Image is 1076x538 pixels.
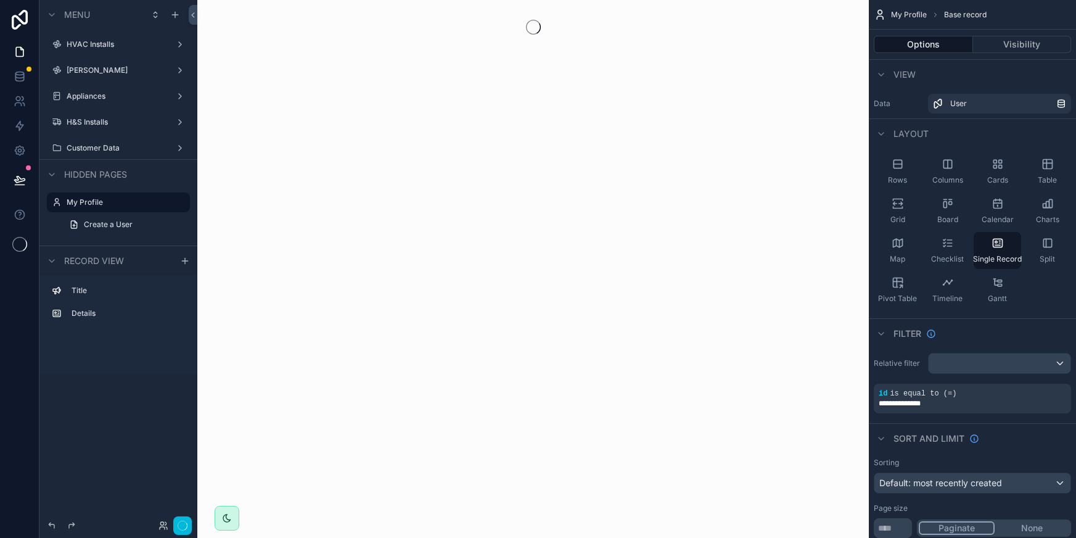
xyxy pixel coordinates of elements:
[879,478,1002,488] span: Default: most recently created
[874,358,923,368] label: Relative filter
[974,153,1021,190] button: Cards
[874,458,899,468] label: Sorting
[874,192,921,230] button: Grid
[891,10,927,20] span: My Profile
[924,232,971,269] button: Checklist
[874,503,908,513] label: Page size
[924,271,971,308] button: Timeline
[888,175,907,185] span: Rows
[67,91,165,101] label: Appliances
[1036,215,1059,225] span: Charts
[67,65,165,75] label: [PERSON_NAME]
[62,215,190,234] a: Create a User
[974,192,1021,230] button: Calendar
[973,36,1072,53] button: Visibility
[874,271,921,308] button: Pivot Table
[982,215,1014,225] span: Calendar
[67,39,165,49] label: HVAC Installs
[924,153,971,190] button: Columns
[39,275,197,336] div: scrollable content
[987,175,1008,185] span: Cards
[72,308,180,318] label: Details
[874,153,921,190] button: Rows
[944,10,987,20] span: Base record
[1040,254,1055,264] span: Split
[937,215,958,225] span: Board
[974,232,1021,269] button: Single Record
[950,99,967,109] span: User
[890,215,905,225] span: Grid
[878,294,917,304] span: Pivot Table
[893,68,916,81] span: View
[974,271,1021,308] button: Gantt
[874,99,923,109] label: Data
[64,255,124,267] span: Record view
[874,36,973,53] button: Options
[64,168,127,181] span: Hidden pages
[84,220,133,230] span: Create a User
[1024,153,1071,190] button: Table
[931,254,964,264] span: Checklist
[893,432,964,445] span: Sort And Limit
[973,254,1022,264] span: Single Record
[893,328,921,340] span: Filter
[932,175,963,185] span: Columns
[932,294,963,304] span: Timeline
[874,232,921,269] button: Map
[893,128,929,140] span: Layout
[1038,175,1057,185] span: Table
[874,473,1071,494] button: Default: most recently created
[1024,192,1071,230] button: Charts
[890,389,956,398] span: is equal to (=)
[988,294,1007,304] span: Gantt
[72,286,180,296] label: Title
[879,389,887,398] span: id
[890,254,905,264] span: Map
[1024,232,1071,269] button: Split
[64,9,90,21] span: Menu
[67,197,183,207] label: My Profile
[928,94,1071,114] a: User
[67,143,165,153] label: Customer Data
[67,117,165,127] label: H&S Installs
[924,192,971,230] button: Board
